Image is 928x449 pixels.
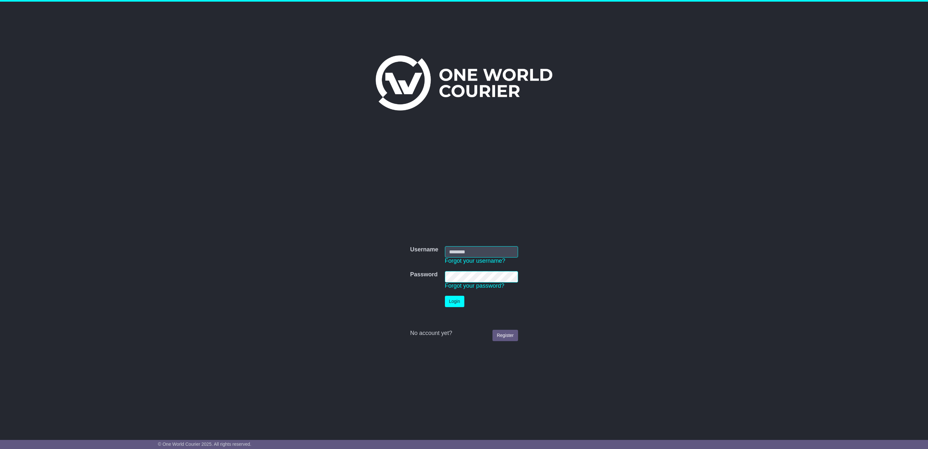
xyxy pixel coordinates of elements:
[158,442,251,447] span: © One World Courier 2025. All rights reserved.
[376,55,552,110] img: One World
[410,330,518,337] div: No account yet?
[410,271,437,278] label: Password
[410,246,438,253] label: Username
[445,282,504,289] a: Forgot your password?
[445,296,464,307] button: Login
[445,258,505,264] a: Forgot your username?
[492,330,518,341] a: Register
